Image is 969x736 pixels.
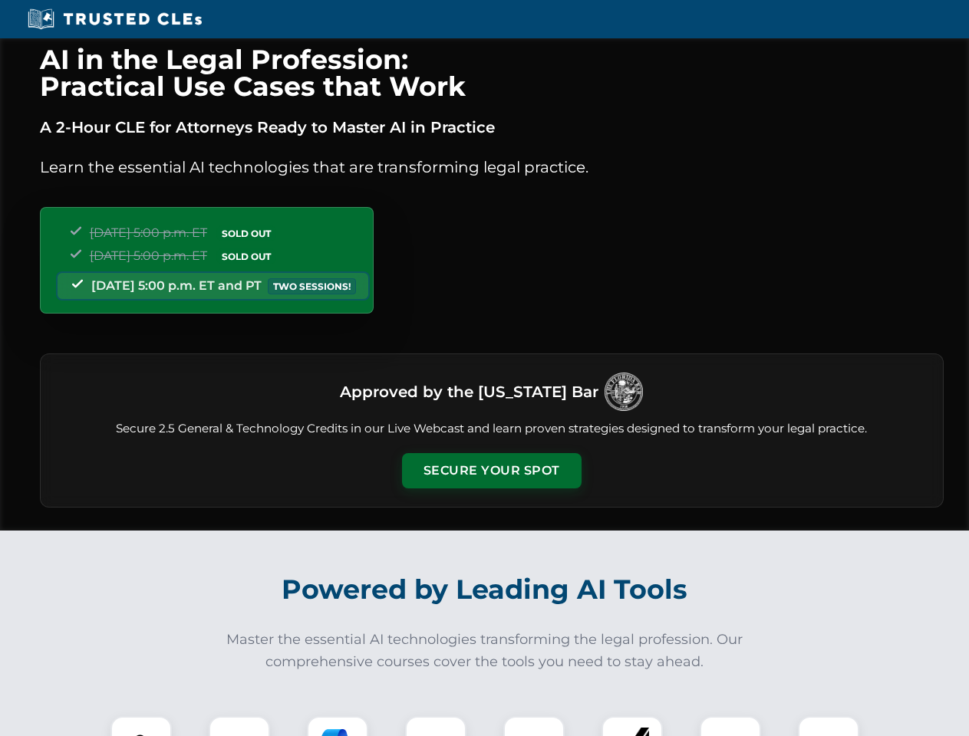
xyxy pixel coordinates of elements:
p: Secure 2.5 General & Technology Credits in our Live Webcast and learn proven strategies designed ... [59,420,925,438]
p: Master the essential AI technologies transforming the legal profession. Our comprehensive courses... [216,629,753,673]
img: Trusted CLEs [23,8,206,31]
h1: AI in the Legal Profession: Practical Use Cases that Work [40,46,944,100]
img: Logo [605,373,643,411]
span: [DATE] 5:00 p.m. ET [90,248,207,263]
button: Secure Your Spot [402,453,582,488]
span: SOLD OUT [216,225,276,242]
h2: Powered by Leading AI Tools [60,563,910,616]
h3: Approved by the [US_STATE] Bar [340,378,598,406]
span: [DATE] 5:00 p.m. ET [90,225,207,240]
p: Learn the essential AI technologies that are transforming legal practice. [40,155,944,179]
span: SOLD OUT [216,248,276,264]
p: A 2-Hour CLE for Attorneys Ready to Master AI in Practice [40,115,944,140]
